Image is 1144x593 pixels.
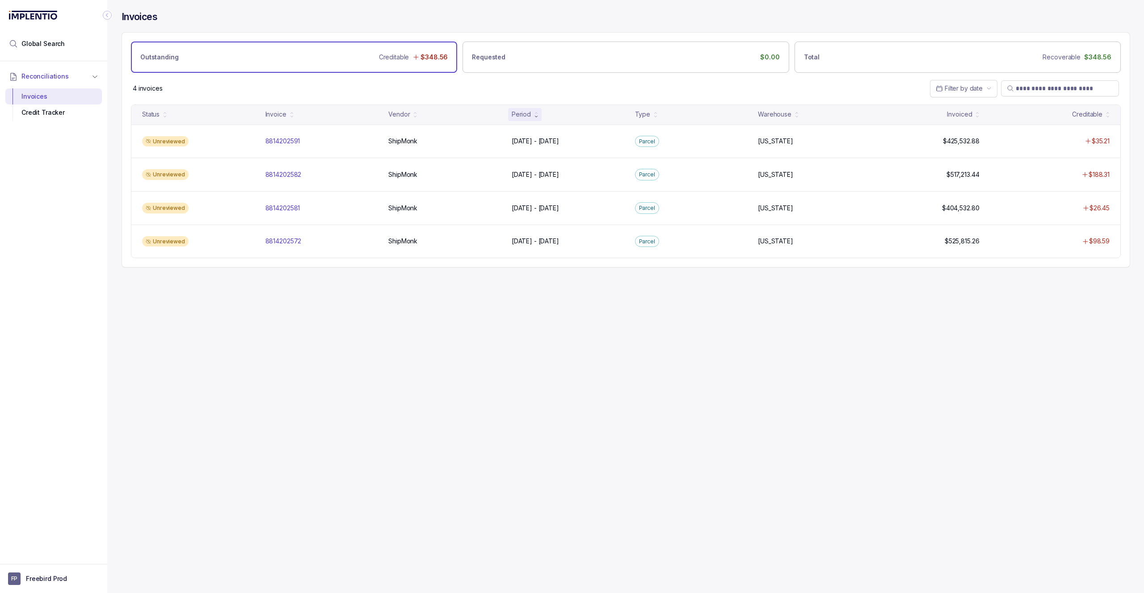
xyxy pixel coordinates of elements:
[265,204,300,213] p: 8814202581
[472,53,505,62] p: Requested
[388,137,417,146] p: ShipMonk
[1084,53,1111,62] p: $348.56
[758,170,793,179] p: [US_STATE]
[142,110,160,119] div: Status
[122,11,157,23] h4: Invoices
[758,137,793,146] p: [US_STATE]
[265,110,286,119] div: Invoice
[1089,170,1110,179] p: $188.31
[1089,237,1110,246] p: $98.59
[930,80,997,97] button: Date Range Picker
[947,110,972,119] div: Invoiced
[142,136,189,147] div: Unreviewed
[142,236,189,247] div: Unreviewed
[265,170,302,179] p: 8814202582
[512,110,531,119] div: Period
[102,10,113,21] div: Collapse Icon
[265,137,300,146] p: 8814202591
[388,237,417,246] p: ShipMonk
[1092,137,1110,146] p: $35.21
[758,237,793,246] p: [US_STATE]
[8,572,99,585] button: User initialsFreebird Prod
[421,53,448,62] p: $348.56
[1043,53,1080,62] p: Recoverable
[512,137,559,146] p: [DATE] - [DATE]
[639,170,655,179] p: Parcel
[142,203,189,213] div: Unreviewed
[133,84,163,93] div: Remaining page entries
[635,110,650,119] div: Type
[133,84,163,93] p: 4 invoices
[379,53,409,62] p: Creditable
[512,204,559,213] p: [DATE] - [DATE]
[945,84,983,92] span: Filter by date
[142,169,189,180] div: Unreviewed
[21,72,69,81] span: Reconciliations
[639,237,655,246] p: Parcel
[5,67,102,86] button: Reconciliations
[1089,204,1110,213] p: $26.45
[945,237,979,246] p: $525,815.26
[5,87,102,123] div: Reconciliations
[936,84,983,93] search: Date Range Picker
[26,574,67,583] p: Freebird Prod
[13,104,95,121] div: Credit Tracker
[760,53,779,62] p: $0.00
[13,88,95,104] div: Invoices
[140,53,178,62] p: Outstanding
[512,237,559,246] p: [DATE] - [DATE]
[388,170,417,179] p: ShipMonk
[758,204,793,213] p: [US_STATE]
[512,170,559,179] p: [DATE] - [DATE]
[942,204,979,213] p: $404,532.80
[388,110,410,119] div: Vendor
[1072,110,1102,119] div: Creditable
[21,39,65,48] span: Global Search
[639,137,655,146] p: Parcel
[265,237,302,246] p: 8814202572
[8,572,21,585] span: User initials
[804,53,820,62] p: Total
[388,204,417,213] p: ShipMonk
[639,204,655,213] p: Parcel
[946,170,979,179] p: $517,213.44
[758,110,791,119] div: Warehouse
[943,137,979,146] p: $425,532.88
